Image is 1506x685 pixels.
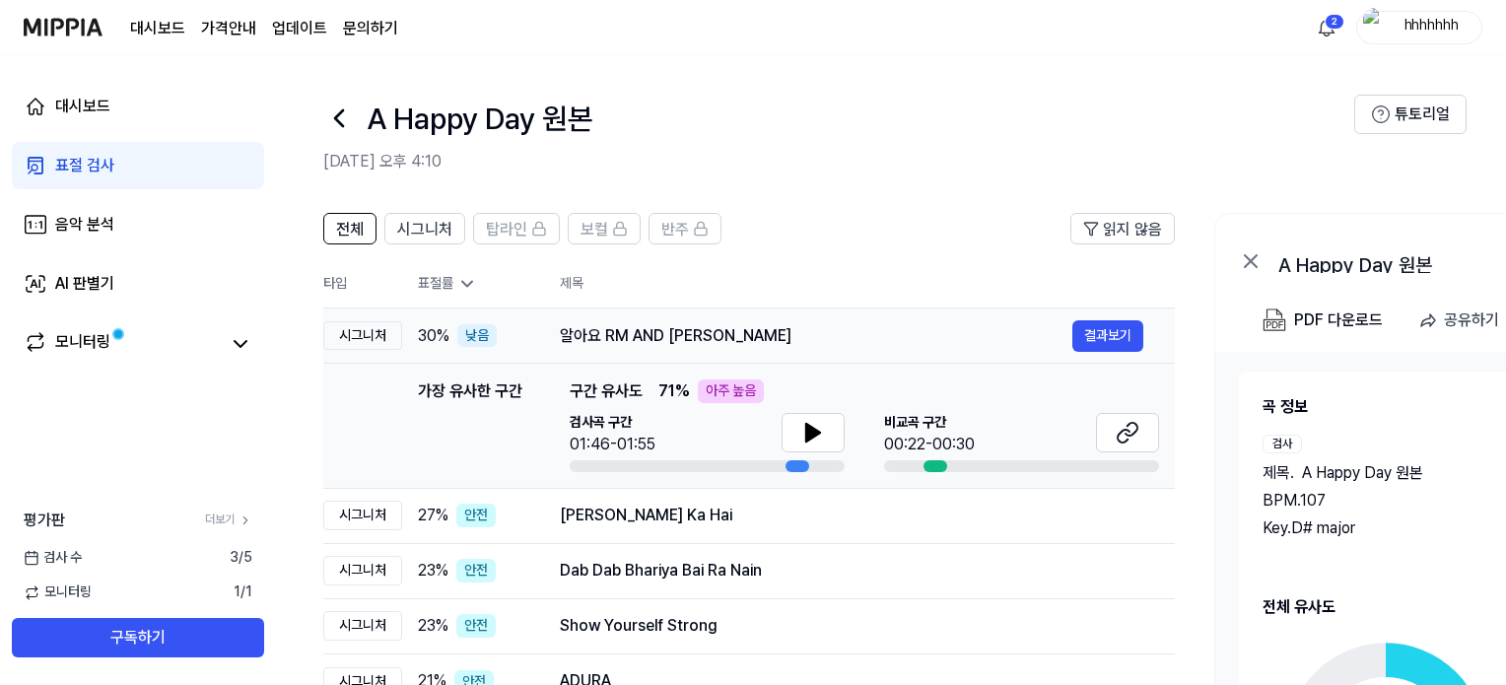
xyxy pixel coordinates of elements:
a: AI 판별기 [12,260,264,308]
div: 안전 [456,559,496,582]
button: PDF 다운로드 [1259,301,1387,340]
div: 대시보드 [55,95,110,118]
a: 음악 분석 [12,201,264,248]
a: 대시보드 [12,83,264,130]
h1: A Happy Day 원본 [367,98,593,139]
div: [PERSON_NAME] Ka Hai [560,504,1143,527]
span: 읽지 않음 [1103,218,1162,241]
span: 71 % [658,379,690,403]
div: 공유하기 [1444,308,1499,333]
a: 문의하기 [343,17,398,40]
a: 업데이트 [272,17,327,40]
div: 검사 [1263,435,1302,453]
img: PDF Download [1263,308,1286,332]
div: BPM. 107 [1263,489,1506,513]
span: 제목 . [1263,461,1294,485]
div: Dab Dab Bhariya Bai Ra Nain [560,559,1143,582]
button: 튜토리얼 [1354,95,1467,134]
div: AI 판별기 [55,272,114,296]
span: 27 % [418,504,448,527]
div: 01:46-01:55 [570,433,655,456]
img: 알림 [1315,16,1338,39]
div: PDF 다운로드 [1294,308,1383,333]
button: 보컬 [568,213,641,244]
h2: [DATE] 오후 4:10 [323,150,1354,173]
button: 읽지 않음 [1070,213,1175,244]
div: 2 [1325,14,1344,30]
span: 검사곡 구간 [570,413,655,433]
button: 구독하기 [12,618,264,657]
button: 알림2 [1311,12,1342,43]
button: 탑라인 [473,213,560,244]
span: 구간 유사도 [570,379,643,403]
a: 표절 검사 [12,142,264,189]
div: Show Yourself Strong [560,614,1143,638]
th: 제목 [560,260,1175,308]
div: 음악 분석 [55,213,114,237]
span: 비교곡 구간 [884,413,975,433]
div: 가장 유사한 구간 [418,379,522,472]
div: 알아요 RM AND [PERSON_NAME] [560,324,1072,348]
div: 낮음 [457,324,497,348]
div: 시그니처 [323,556,402,585]
span: 반주 [661,218,689,241]
span: 30 % [418,324,449,348]
div: hhhhhhh [1393,16,1470,37]
span: 23 % [418,614,448,638]
span: 시그니처 [397,218,452,241]
div: 안전 [456,614,496,638]
span: 1 / 1 [234,582,252,602]
button: 반주 [649,213,721,244]
div: 표절 검사 [55,154,114,177]
a: 가격안내 [201,17,256,40]
div: 모니터링 [55,330,110,358]
span: 모니터링 [24,582,92,602]
span: A Happy Day 원본 [1302,461,1423,485]
div: 표절률 [418,274,528,294]
button: 전체 [323,213,376,244]
span: 평가판 [24,509,65,532]
span: 23 % [418,559,448,582]
a: 더보기 [205,512,252,528]
a: 대시보드 [130,17,185,40]
div: 아주 높음 [698,379,764,403]
div: 시그니처 [323,321,402,351]
div: 00:22-00:30 [884,433,975,456]
div: 안전 [456,504,496,527]
span: 보컬 [581,218,608,241]
div: 시그니처 [323,611,402,641]
img: profile [1363,8,1387,47]
button: 시그니처 [384,213,465,244]
span: 3 / 5 [230,548,252,568]
th: 타입 [323,260,402,308]
span: 탑라인 [486,218,527,241]
a: 모니터링 [24,330,221,358]
span: 전체 [336,218,364,241]
button: 결과보기 [1072,320,1143,352]
span: 검사 수 [24,548,82,568]
div: Key. D# major [1263,516,1506,540]
div: 시그니처 [323,501,402,530]
button: profilehhhhhhh [1356,11,1482,44]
